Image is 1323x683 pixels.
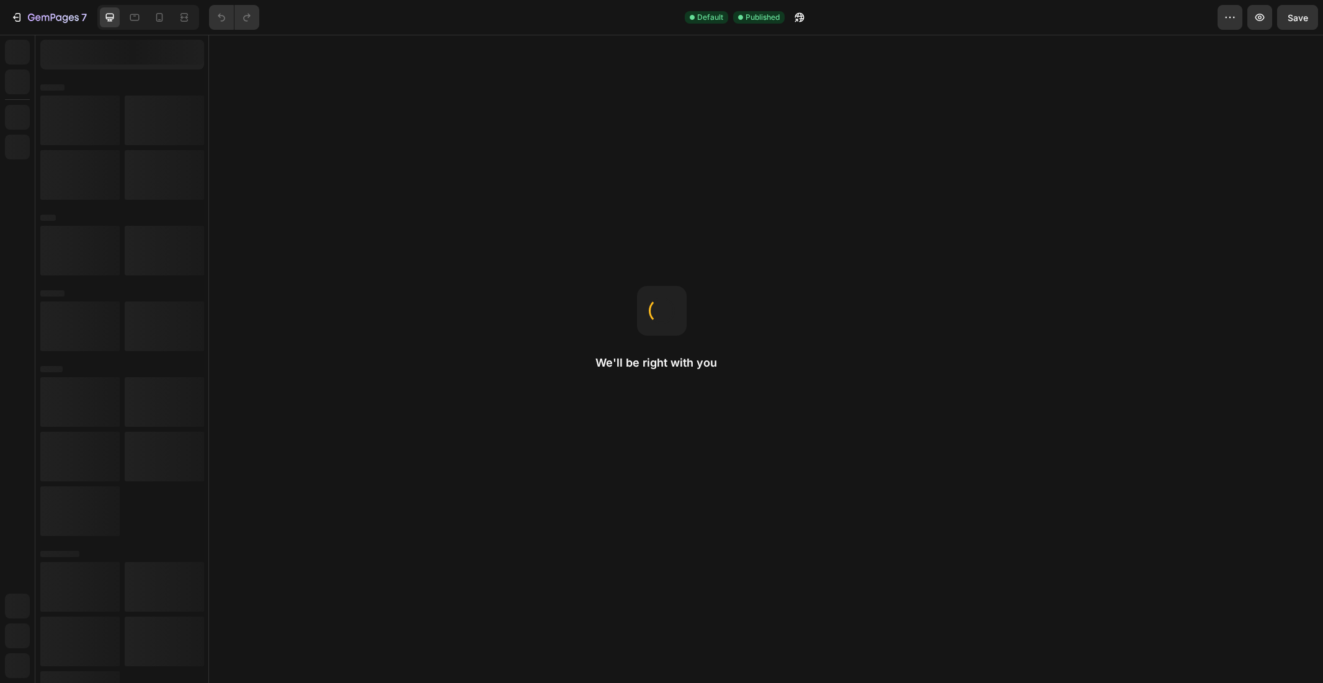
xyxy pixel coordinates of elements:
[697,12,723,23] span: Default
[5,5,92,30] button: 7
[1288,12,1308,23] span: Save
[746,12,780,23] span: Published
[1277,5,1318,30] button: Save
[209,5,259,30] div: Undo/Redo
[81,10,87,25] p: 7
[595,355,728,370] h2: We'll be right with you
